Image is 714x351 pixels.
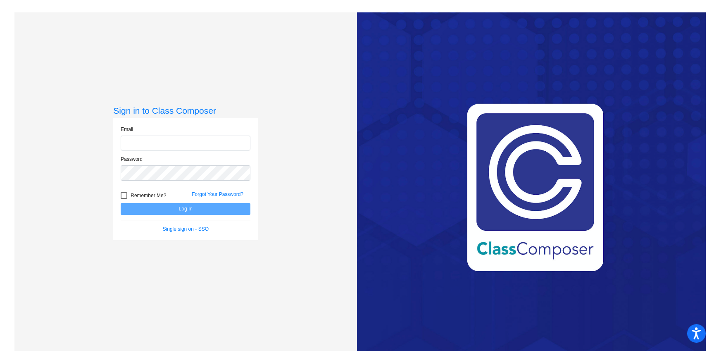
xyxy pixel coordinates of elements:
a: Forgot Your Password? [192,191,243,197]
h3: Sign in to Class Composer [113,105,258,116]
button: Log In [121,203,250,215]
span: Remember Me? [131,191,166,201]
label: Email [121,126,133,133]
a: Single sign on - SSO [163,226,209,232]
label: Password [121,155,143,163]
